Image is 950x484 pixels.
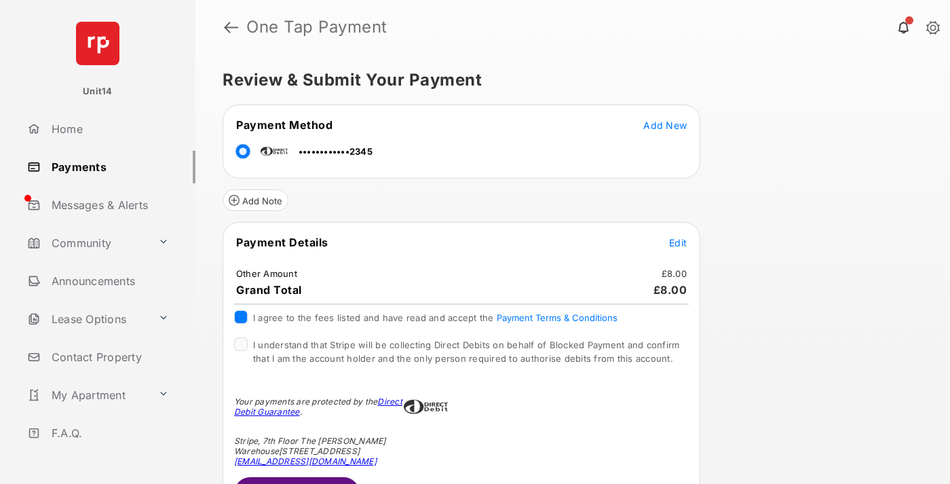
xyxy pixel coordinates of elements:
[497,312,617,323] button: I agree to the fees listed and have read and accept the
[22,189,195,221] a: Messages & Alerts
[236,236,328,249] span: Payment Details
[661,267,687,280] td: £8.00
[253,312,617,323] span: I agree to the fees listed and have read and accept the
[669,237,687,248] span: Edit
[223,189,288,211] button: Add Note
[22,379,153,411] a: My Apartment
[234,396,402,417] a: Direct Debit Guarantee
[236,283,302,297] span: Grand Total
[669,236,687,249] button: Edit
[22,151,195,183] a: Payments
[234,396,404,417] div: Your payments are protected by the .
[253,339,679,364] span: I understand that Stripe will be collecting Direct Debits on behalf of Blocked Payment and confir...
[22,341,195,373] a: Contact Property
[246,19,387,35] strong: One Tap Payment
[643,119,687,131] span: Add New
[235,267,298,280] td: Other Amount
[236,118,332,132] span: Payment Method
[299,146,373,157] span: ••••••••••••2345
[22,227,153,259] a: Community
[223,72,912,88] h5: Review & Submit Your Payment
[83,85,113,98] p: Unit14
[22,265,195,297] a: Announcements
[22,303,153,335] a: Lease Options
[643,118,687,132] button: Add New
[22,417,195,449] a: F.A.Q.
[22,113,195,145] a: Home
[234,456,377,466] a: [EMAIL_ADDRESS][DOMAIN_NAME]
[653,283,687,297] span: £8.00
[234,436,404,466] div: Stripe, 7th Floor The [PERSON_NAME] Warehouse [STREET_ADDRESS]
[76,22,119,65] img: svg+xml;base64,PHN2ZyB4bWxucz0iaHR0cDovL3d3dy53My5vcmcvMjAwMC9zdmciIHdpZHRoPSI2NCIgaGVpZ2h0PSI2NC...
